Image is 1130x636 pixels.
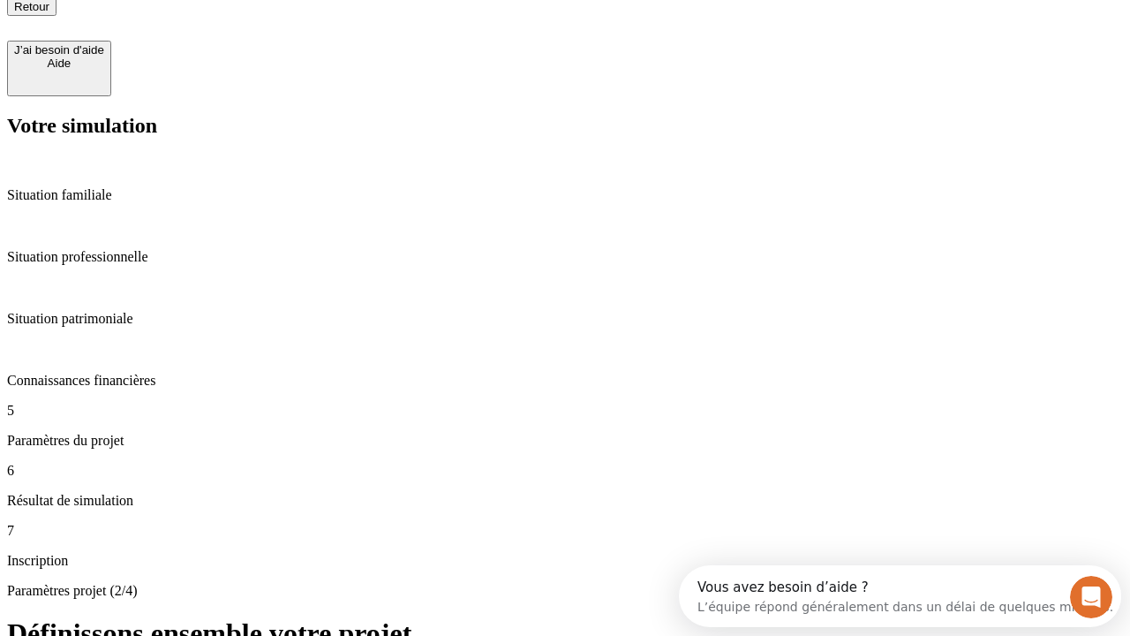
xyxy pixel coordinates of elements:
div: Aide [14,57,104,70]
h2: Votre simulation [7,114,1123,138]
p: Paramètres du projet [7,433,1123,449]
p: Inscription [7,553,1123,569]
p: Situation familiale [7,187,1123,203]
div: J’ai besoin d'aide [14,43,104,57]
iframe: Intercom live chat [1070,576,1112,618]
p: Résultat de simulation [7,493,1123,509]
p: Connaissances financières [7,373,1123,389]
p: Paramètres projet (2/4) [7,583,1123,599]
div: Vous avez besoin d’aide ? [19,15,434,29]
div: L’équipe répond généralement dans un délai de quelques minutes. [19,29,434,48]
p: 5 [7,403,1123,419]
p: 7 [7,523,1123,539]
p: 6 [7,463,1123,479]
p: Situation patrimoniale [7,311,1123,327]
iframe: Intercom live chat discovery launcher [679,565,1121,627]
button: J’ai besoin d'aideAide [7,41,111,96]
p: Situation professionnelle [7,249,1123,265]
div: Ouvrir le Messenger Intercom [7,7,486,56]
